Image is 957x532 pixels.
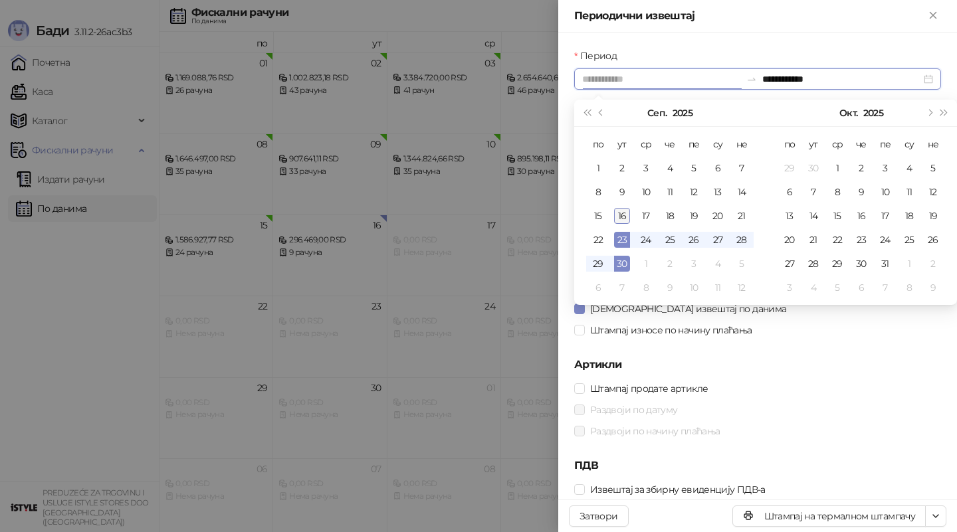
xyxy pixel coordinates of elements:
[585,402,683,417] span: Раздвоји по датуму
[778,132,801,156] th: по
[634,180,658,204] td: 2025-09-10
[921,276,945,300] td: 2025-11-09
[638,208,654,224] div: 17
[614,256,630,272] div: 30
[877,256,893,272] div: 31
[873,204,897,228] td: 2025-10-17
[614,280,630,296] div: 7
[873,156,897,180] td: 2025-10-03
[778,180,801,204] td: 2025-10-06
[897,156,921,180] td: 2025-10-04
[925,256,941,272] div: 2
[590,184,606,200] div: 8
[706,156,730,180] td: 2025-09-06
[877,184,893,200] div: 10
[706,228,730,252] td: 2025-09-27
[825,204,849,228] td: 2025-10-15
[853,256,869,272] div: 30
[805,184,821,200] div: 7
[574,48,625,63] label: Период
[710,160,726,176] div: 6
[658,156,682,180] td: 2025-09-04
[658,132,682,156] th: че
[634,252,658,276] td: 2025-10-01
[782,232,797,248] div: 20
[921,228,945,252] td: 2025-10-26
[897,204,921,228] td: 2025-10-18
[873,252,897,276] td: 2025-10-31
[634,132,658,156] th: ср
[778,156,801,180] td: 2025-09-29
[686,256,702,272] div: 3
[586,132,610,156] th: по
[782,256,797,272] div: 27
[901,232,917,248] div: 25
[853,160,869,176] div: 2
[873,276,897,300] td: 2025-11-07
[586,204,610,228] td: 2025-09-15
[734,280,750,296] div: 12
[590,208,606,224] div: 15
[925,208,941,224] div: 19
[801,204,825,228] td: 2025-10-14
[829,280,845,296] div: 5
[825,180,849,204] td: 2025-10-08
[897,252,921,276] td: 2025-11-01
[662,256,678,272] div: 2
[734,232,750,248] div: 28
[849,180,873,204] td: 2025-10-09
[634,228,658,252] td: 2025-09-24
[732,505,926,527] button: Штампај на термалном штампачу
[921,252,945,276] td: 2025-11-02
[682,252,706,276] td: 2025-10-03
[710,280,726,296] div: 11
[710,184,726,200] div: 13
[730,228,754,252] td: 2025-09-28
[746,74,757,84] span: to
[734,256,750,272] div: 5
[829,184,845,200] div: 8
[829,208,845,224] div: 15
[730,156,754,180] td: 2025-09-07
[801,228,825,252] td: 2025-10-21
[937,100,952,126] button: Следећа година (Control + right)
[921,132,945,156] th: не
[825,228,849,252] td: 2025-10-22
[634,156,658,180] td: 2025-09-03
[647,100,667,126] button: Изабери месец
[922,100,936,126] button: Следећи месец (PageDown)
[901,184,917,200] div: 11
[877,208,893,224] div: 17
[682,204,706,228] td: 2025-09-19
[863,100,883,126] button: Изабери годину
[734,184,750,200] div: 14
[853,280,869,296] div: 6
[682,156,706,180] td: 2025-09-05
[873,132,897,156] th: пе
[782,184,797,200] div: 6
[778,276,801,300] td: 2025-11-03
[686,160,702,176] div: 5
[662,184,678,200] div: 11
[730,204,754,228] td: 2025-09-21
[585,424,725,438] span: Раздвоји по начину плаћања
[901,160,917,176] div: 4
[925,280,941,296] div: 9
[897,276,921,300] td: 2025-11-08
[610,156,634,180] td: 2025-09-02
[569,505,629,527] button: Затвори
[614,208,630,224] div: 16
[658,180,682,204] td: 2025-09-11
[925,8,941,24] button: Close
[778,204,801,228] td: 2025-10-13
[730,132,754,156] th: не
[921,180,945,204] td: 2025-10-12
[574,8,925,24] div: Периодични извештај
[585,302,792,316] span: [DEMOGRAPHIC_DATA] извештај по данима
[610,252,634,276] td: 2025-09-30
[805,208,821,224] div: 14
[801,156,825,180] td: 2025-09-30
[877,232,893,248] div: 24
[734,160,750,176] div: 7
[849,132,873,156] th: че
